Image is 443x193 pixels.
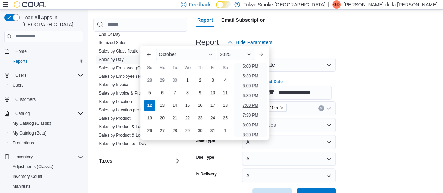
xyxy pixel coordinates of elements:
[240,62,261,70] li: 5:00 PM
[99,66,154,70] a: Sales by Employee (Created)
[10,57,83,66] span: Reports
[156,49,215,60] div: Button. Open the month selector. October is currently selected.
[99,141,146,146] a: Sales by Product per Day
[242,58,336,72] button: Custom Date
[221,13,266,27] span: Email Subscription
[99,99,132,104] a: Sales by Location
[240,101,261,110] li: 7:00 PM
[194,87,206,98] div: day-9
[7,80,86,90] button: Users
[182,100,193,111] div: day-15
[234,63,266,137] ul: Time
[157,125,168,136] div: day-27
[326,122,332,128] button: Open list of options
[13,153,35,161] button: Inventory
[196,171,217,177] label: Is Delivery
[1,94,86,104] button: Customers
[99,91,149,96] a: Sales by Invoice & Product
[144,112,155,124] div: day-19
[10,172,45,181] a: Inventory Count
[328,0,330,9] p: |
[10,129,49,137] a: My Catalog (Beta)
[157,112,168,124] div: day-20
[99,132,167,138] span: Sales by Product & Location per Day
[13,58,27,64] span: Reports
[99,82,129,87] a: Sales by Invoice
[255,49,267,60] button: Next month
[207,125,218,136] div: day-31
[240,111,261,119] li: 7:30 PM
[99,74,156,79] a: Sales by Employee (Tendered)
[196,154,214,160] label: Use Type
[15,97,36,102] span: Customers
[1,109,86,118] button: Catalog
[169,75,180,86] div: day-30
[99,57,124,62] a: Sales by Day
[194,75,206,86] div: day-2
[15,111,30,116] span: Catalog
[13,120,51,126] span: My Catalog (Classic)
[240,91,261,100] li: 6:30 PM
[99,65,154,71] span: Sales by Employee (Created)
[7,181,86,191] button: Manifests
[159,51,176,57] span: October
[15,154,33,160] span: Inventory
[169,62,180,73] div: Tu
[194,100,206,111] div: day-16
[10,182,83,191] span: Manifests
[240,131,261,139] li: 8:30 PM
[182,112,193,124] div: day-22
[99,32,120,37] span: End Of Day
[240,82,261,90] li: 6:00 PM
[194,125,206,136] div: day-30
[182,125,193,136] div: day-29
[99,48,141,54] span: Sales by Classification
[15,49,27,54] span: Home
[197,13,213,27] span: Report
[13,95,83,104] span: Customers
[144,62,155,73] div: Su
[99,40,126,45] a: Itemized Sales
[99,49,141,54] a: Sales by Classification
[20,14,83,28] span: Load All Apps in [GEOGRAPHIC_DATA]
[264,79,283,84] label: End Date
[13,153,83,161] span: Inventory
[99,74,156,79] span: Sales by Employee (Tendered)
[157,87,168,98] div: day-6
[326,105,332,111] button: Open list of options
[99,32,120,37] a: End Of Day
[144,125,155,136] div: day-26
[220,125,231,136] div: day-1
[207,112,218,124] div: day-24
[13,184,30,189] span: Manifests
[144,75,155,86] div: day-28
[10,163,56,171] a: Adjustments (Classic)
[10,163,83,171] span: Adjustments (Classic)
[99,133,167,138] a: Sales by Product & Location per Day
[13,47,29,56] a: Home
[13,164,53,170] span: Adjustments (Classic)
[99,90,149,96] span: Sales by Invoice & Product
[99,157,112,164] h3: Taxes
[10,139,37,147] a: Promotions
[157,75,168,86] div: day-29
[194,62,206,73] div: Th
[7,162,86,172] button: Adjustments (Classic)
[99,157,172,164] button: Taxes
[15,73,26,78] span: Users
[240,121,261,129] li: 8:00 PM
[10,172,83,181] span: Inventory Count
[10,182,33,191] a: Manifests
[169,125,180,136] div: day-28
[332,0,341,9] div: Giuseppe de la Rosa
[13,109,33,118] button: Catalog
[13,71,83,80] span: Users
[220,87,231,98] div: day-11
[10,57,30,66] a: Reports
[13,47,83,56] span: Home
[189,1,210,8] span: Feedback
[243,0,325,9] p: Tokyo Smoke [GEOGRAPHIC_DATA]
